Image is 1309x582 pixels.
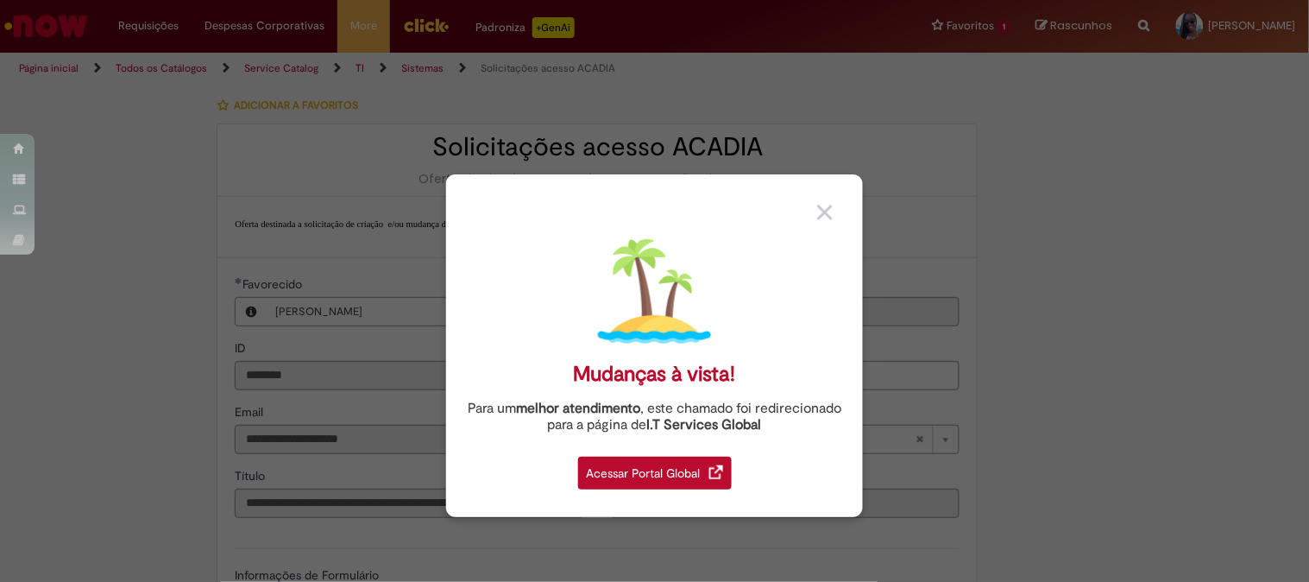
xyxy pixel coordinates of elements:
img: redirect_link.png [709,465,723,479]
img: close_button_grey.png [817,205,833,220]
div: Para um , este chamado foi redirecionado para a página de [459,401,850,433]
div: Mudanças à vista! [574,362,736,387]
strong: melhor atendimento [516,400,640,417]
a: I.T Services Global [647,407,762,433]
div: Acessar Portal Global [578,457,732,490]
a: Acessar Portal Global [578,447,732,490]
img: island.png [598,235,711,348]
